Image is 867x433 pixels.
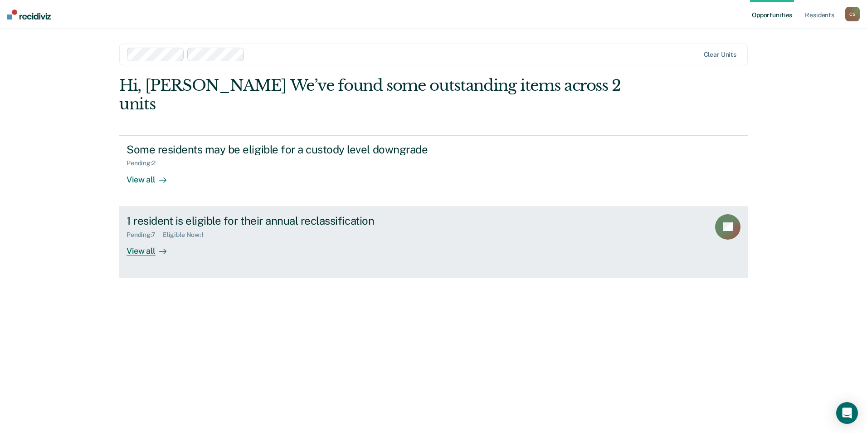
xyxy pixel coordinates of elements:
[127,231,163,239] div: Pending : 7
[119,207,748,278] a: 1 resident is eligible for their annual reclassificationPending:7Eligible Now:1View all
[845,7,860,21] button: CS
[127,159,163,167] div: Pending : 2
[127,143,445,156] div: Some residents may be eligible for a custody level downgrade
[7,10,51,20] img: Recidiviz
[704,51,737,59] div: Clear units
[127,214,445,227] div: 1 resident is eligible for their annual reclassification
[119,76,622,113] div: Hi, [PERSON_NAME] We’ve found some outstanding items across 2 units
[836,402,858,424] div: Open Intercom Messenger
[127,167,177,185] div: View all
[119,135,748,207] a: Some residents may be eligible for a custody level downgradePending:2View all
[127,238,177,256] div: View all
[163,231,211,239] div: Eligible Now : 1
[845,7,860,21] div: C S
